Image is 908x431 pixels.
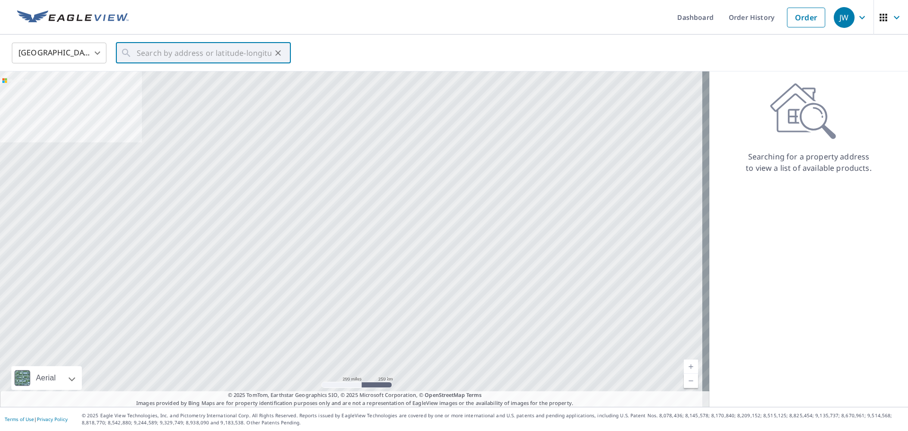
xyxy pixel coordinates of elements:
button: Clear [271,46,285,60]
a: Current Level 5, Zoom In [684,360,698,374]
p: © 2025 Eagle View Technologies, Inc. and Pictometry International Corp. All Rights Reserved. Repo... [82,412,903,426]
p: Searching for a property address to view a list of available products. [745,151,872,174]
a: Order [787,8,825,27]
div: Aerial [33,366,59,390]
a: Current Level 5, Zoom Out [684,374,698,388]
p: | [5,416,68,422]
a: OpenStreetMap [425,391,464,398]
span: © 2025 TomTom, Earthstar Geographics SIO, © 2025 Microsoft Corporation, © [228,391,482,399]
a: Privacy Policy [37,416,68,422]
input: Search by address or latitude-longitude [137,40,271,66]
img: EV Logo [17,10,129,25]
div: Aerial [11,366,82,390]
div: [GEOGRAPHIC_DATA] [12,40,106,66]
a: Terms [466,391,482,398]
a: Terms of Use [5,416,34,422]
div: JW [834,7,855,28]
